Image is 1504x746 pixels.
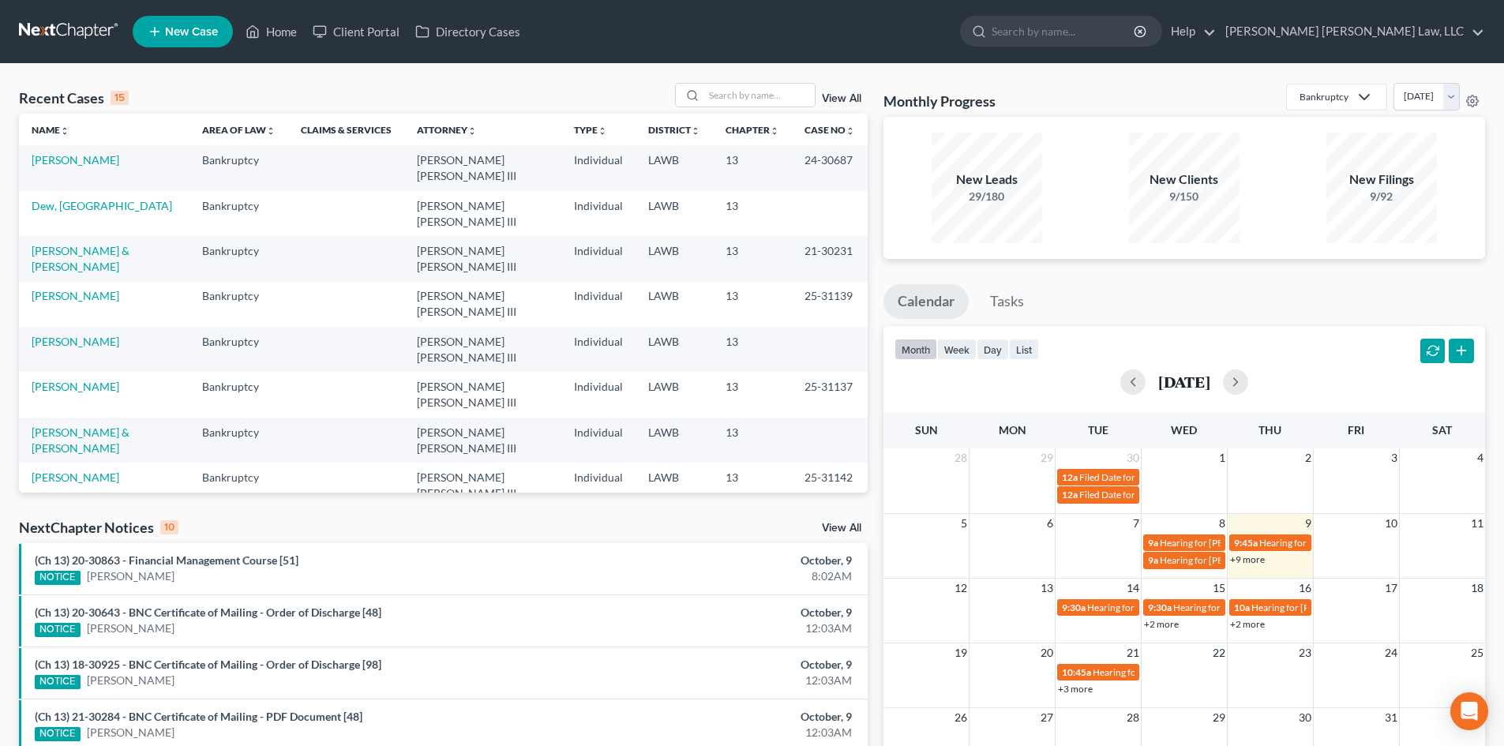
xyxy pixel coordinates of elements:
[1303,448,1313,467] span: 2
[1300,90,1348,103] div: Bankruptcy
[1148,537,1158,549] span: 9a
[1093,666,1216,678] span: Hearing for [PERSON_NAME]
[1469,514,1485,533] span: 11
[189,463,288,508] td: Bankruptcy
[87,725,174,740] a: [PERSON_NAME]
[561,463,636,508] td: Individual
[189,418,288,463] td: Bankruptcy
[953,448,969,467] span: 28
[1009,339,1039,360] button: list
[404,372,561,417] td: [PERSON_NAME] [PERSON_NAME] III
[1129,189,1240,204] div: 9/150
[1217,448,1227,467] span: 1
[561,145,636,190] td: Individual
[1125,643,1141,662] span: 21
[704,84,815,107] input: Search by name...
[189,191,288,236] td: Bankruptcy
[1230,618,1265,630] a: +2 more
[404,463,561,508] td: [PERSON_NAME] [PERSON_NAME] III
[1039,708,1055,727] span: 27
[1383,643,1399,662] span: 24
[1039,643,1055,662] span: 20
[953,643,969,662] span: 19
[636,372,713,417] td: LAWB
[1469,643,1485,662] span: 25
[404,191,561,236] td: [PERSON_NAME] [PERSON_NAME] III
[1211,579,1227,598] span: 15
[590,568,852,584] div: 8:02AM
[1125,448,1141,467] span: 30
[846,126,855,136] i: unfold_more
[1303,514,1313,533] span: 9
[32,199,172,212] a: Dew, [GEOGRAPHIC_DATA]
[1450,692,1488,730] div: Open Intercom Messenger
[636,145,713,190] td: LAWB
[770,126,779,136] i: unfold_more
[792,145,868,190] td: 24-30687
[1211,643,1227,662] span: 22
[35,553,298,567] a: (Ch 13) 20-30863 - Financial Management Course [51]
[636,191,713,236] td: LAWB
[883,284,969,319] a: Calendar
[713,282,792,327] td: 13
[959,514,969,533] span: 5
[165,26,218,38] span: New Case
[1062,602,1086,613] span: 9:30a
[1211,708,1227,727] span: 29
[636,327,713,372] td: LAWB
[636,463,713,508] td: LAWB
[19,88,129,107] div: Recent Cases
[32,153,119,167] a: [PERSON_NAME]
[1469,579,1485,598] span: 18
[1125,708,1141,727] span: 28
[32,380,119,393] a: [PERSON_NAME]
[467,126,477,136] i: unfold_more
[35,658,381,671] a: (Ch 13) 18-30925 - BNC Certificate of Mailing - Order of Discharge [98]
[1062,471,1078,483] span: 12a
[691,126,700,136] i: unfold_more
[189,372,288,417] td: Bankruptcy
[1144,618,1179,630] a: +2 more
[305,17,407,46] a: Client Portal
[35,571,81,585] div: NOTICE
[1297,643,1313,662] span: 23
[1234,602,1250,613] span: 10a
[713,191,792,236] td: 13
[792,236,868,281] td: 21-30231
[32,289,119,302] a: [PERSON_NAME]
[1087,602,1347,613] span: Hearing for [US_STATE] Safety Association of Timbermen - Self I
[561,236,636,281] td: Individual
[32,425,129,455] a: [PERSON_NAME] & [PERSON_NAME]
[1039,448,1055,467] span: 29
[1476,448,1485,467] span: 4
[598,126,607,136] i: unfold_more
[87,673,174,688] a: [PERSON_NAME]
[1148,554,1158,566] span: 9a
[404,145,561,190] td: [PERSON_NAME] [PERSON_NAME] III
[561,191,636,236] td: Individual
[189,236,288,281] td: Bankruptcy
[1297,708,1313,727] span: 30
[590,673,852,688] div: 12:03AM
[895,339,937,360] button: month
[404,418,561,463] td: [PERSON_NAME] [PERSON_NAME] III
[953,579,969,598] span: 12
[1163,17,1216,46] a: Help
[189,327,288,372] td: Bankruptcy
[1058,683,1093,695] a: +3 more
[1348,423,1364,437] span: Fri
[189,145,288,190] td: Bankruptcy
[977,339,1009,360] button: day
[1259,537,1382,549] span: Hearing for [PERSON_NAME]
[561,418,636,463] td: Individual
[792,372,868,417] td: 25-31137
[636,418,713,463] td: LAWB
[189,282,288,327] td: Bankruptcy
[883,92,996,111] h3: Monthly Progress
[60,126,69,136] i: unfold_more
[35,675,81,689] div: NOTICE
[87,620,174,636] a: [PERSON_NAME]
[932,189,1042,204] div: 29/180
[805,124,855,136] a: Case Nounfold_more
[202,124,276,136] a: Area of Lawunfold_more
